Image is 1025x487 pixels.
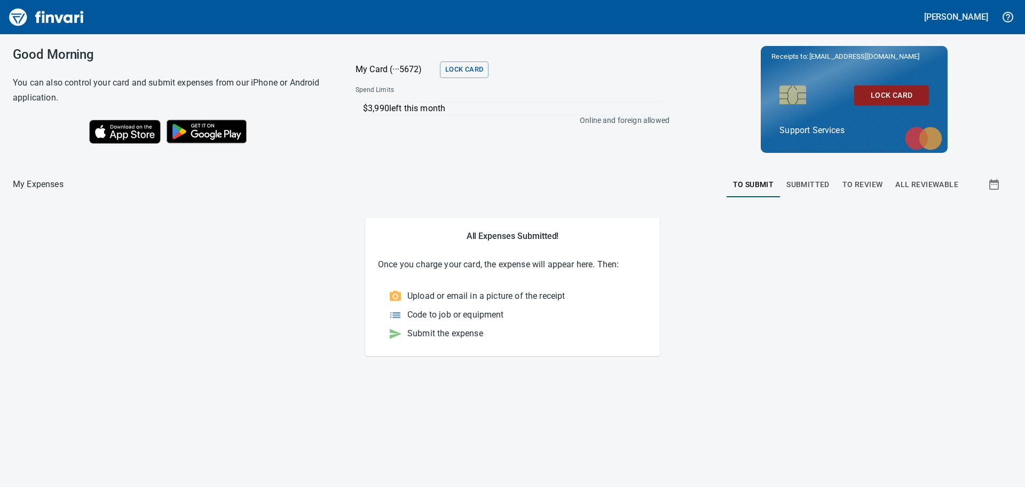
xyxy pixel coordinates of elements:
[13,75,329,105] h6: You can also control your card and submit expenses from our iPhone or Android application.
[786,178,830,191] span: Submitted
[779,124,929,137] p: Support Services
[863,89,920,102] span: Lock Card
[161,114,253,149] img: Get it on Google Play
[895,178,958,191] span: All Reviewable
[378,258,647,271] p: Once you charge your card, the expense will appear here. Then:
[347,115,669,126] p: Online and foreign allowed
[924,11,988,22] h5: [PERSON_NAME]
[771,51,937,62] p: Receipts to:
[808,51,920,61] span: [EMAIL_ADDRESS][DOMAIN_NAME]
[440,61,488,78] button: Lock Card
[407,308,504,321] p: Code to job or equipment
[921,9,991,25] button: [PERSON_NAME]
[842,178,883,191] span: To Review
[733,178,774,191] span: To Submit
[854,86,929,105] button: Lock Card
[13,178,64,191] p: My Expenses
[13,47,329,62] h3: Good Morning
[356,63,436,76] p: My Card (···5672)
[356,85,531,96] span: Spend Limits
[13,178,64,191] nav: breadcrumb
[89,120,161,144] img: Download on the App Store
[6,4,86,30] img: Finvari
[445,64,483,76] span: Lock Card
[407,327,483,340] p: Submit the expense
[407,290,565,303] p: Upload or email in a picture of the receipt
[978,172,1012,197] button: Show transactions within a particular date range
[378,230,647,242] h5: All Expenses Submitted!
[900,121,948,156] img: mastercard.svg
[363,102,664,115] p: $3,990 left this month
